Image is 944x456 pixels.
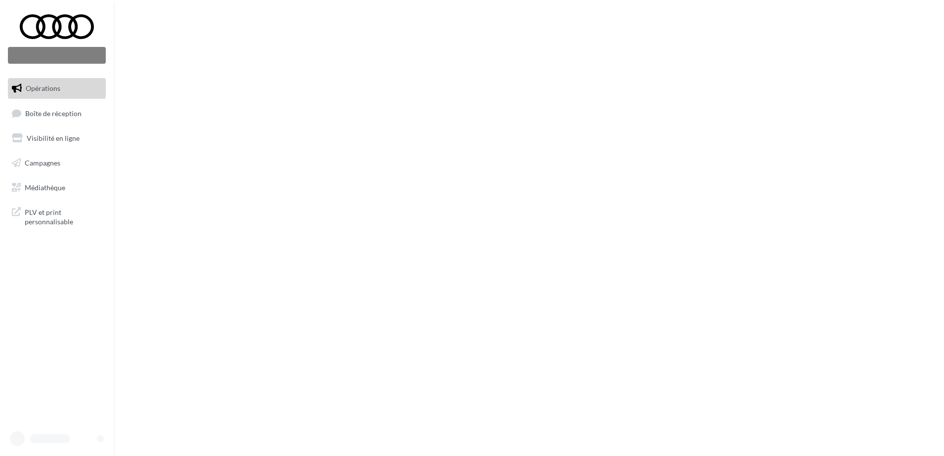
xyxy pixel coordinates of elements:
a: PLV et print personnalisable [6,202,108,231]
span: Opérations [26,84,60,92]
a: Médiathèque [6,177,108,198]
span: Boîte de réception [25,109,82,117]
a: Visibilité en ligne [6,128,108,149]
span: PLV et print personnalisable [25,206,102,227]
a: Boîte de réception [6,103,108,124]
a: Opérations [6,78,108,99]
span: Campagnes [25,159,60,167]
span: Visibilité en ligne [27,134,80,142]
span: Médiathèque [25,183,65,191]
div: Nouvelle campagne [8,47,106,64]
a: Campagnes [6,153,108,173]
